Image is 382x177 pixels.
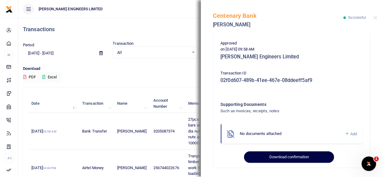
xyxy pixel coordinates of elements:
span: Add [350,132,357,136]
small: 04:44 PM [43,166,56,170]
th: Date: activate to sort column descending [28,94,79,113]
span: 256744022676 [153,166,179,170]
h5: [PERSON_NAME] Engineers Limited [220,54,362,60]
span: [PERSON_NAME] [117,166,146,170]
p: Download [23,66,377,72]
span: 3205087374 [153,129,175,133]
button: Close [373,16,377,20]
h4: Supporting Documents [220,101,338,108]
li: Ac [5,153,13,163]
span: [DATE] [31,166,56,170]
button: Download confirmation [244,151,334,163]
h5: Centenary Bank [213,12,343,19]
button: Excel [37,72,62,82]
p: Transaction ID [220,70,362,77]
input: select period [23,48,95,58]
span: Airtel Money [82,166,104,170]
button: PDF [23,72,36,82]
img: logo-small [5,6,13,13]
th: Memo: activate to sort column ascending [185,94,236,113]
th: Account Number: activate to sort column ascending [150,94,185,113]
a: logo-small logo-large logo-large [5,7,13,11]
th: Name: activate to sort column ascending [114,94,150,113]
iframe: Intercom live chat [361,156,376,171]
li: M [5,50,13,60]
p: Approved [220,40,362,47]
span: All [117,50,189,56]
th: Transaction: activate to sort column ascending [79,94,114,113]
span: 27pcs of 16mm threaded bars and 648 of 16mm dia nuts and 640 pcs of nuts and transport of 10000 t... [188,117,232,145]
small: 09:58 AM [43,130,56,133]
h4: Transactions [23,26,377,33]
p: on [DATE] 09:58 AM [220,46,362,53]
span: [PERSON_NAME] ENGINEERS LIMITED [36,6,105,12]
span: Successful [348,15,366,20]
span: [PERSON_NAME] [117,129,146,133]
h4: Such as invoices, receipts, notes [220,108,338,114]
span: 1 [374,156,379,161]
label: Transaction [113,41,133,47]
a: Add [345,130,357,137]
h5: [PERSON_NAME] [213,22,343,28]
span: No documents attached [240,131,281,136]
h5: 02f0d607-489b-41ee-467e-08ddeeff5af9 [220,77,362,84]
span: Bank Transfer [82,129,107,133]
span: [DATE] [31,129,56,133]
label: Period [23,42,34,48]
